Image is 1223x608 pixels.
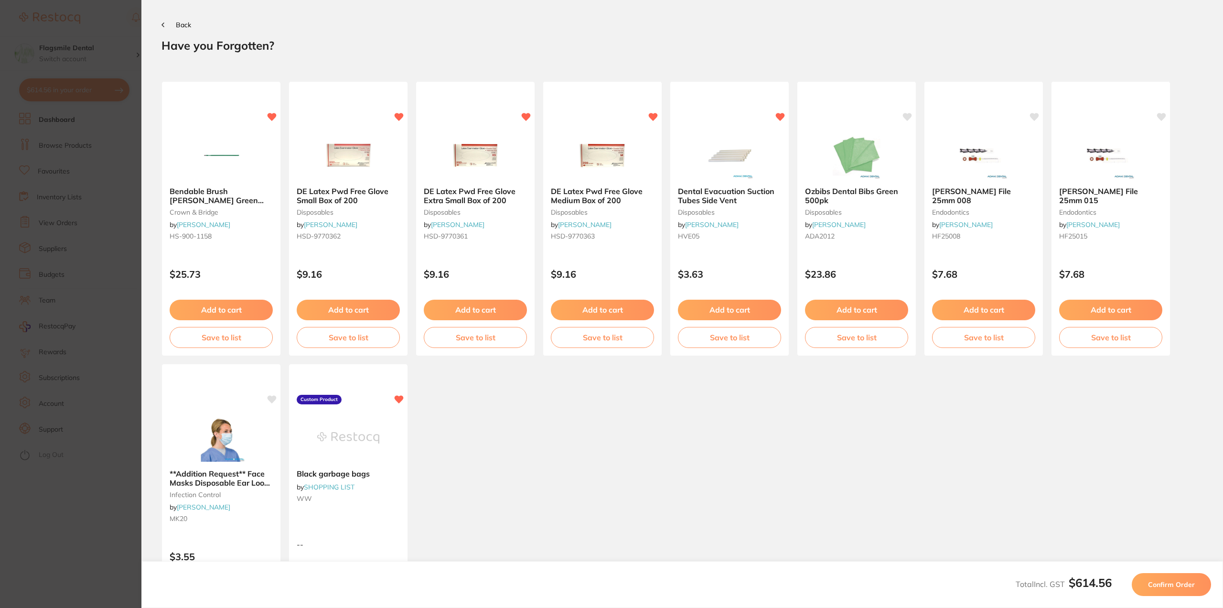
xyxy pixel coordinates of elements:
p: $9.16 [551,269,654,280]
span: by [297,483,354,491]
small: disposables [297,208,400,216]
small: HVE05 [678,232,781,240]
button: Add to cart [1059,300,1162,320]
a: [PERSON_NAME] [812,220,866,229]
p: $25.73 [170,269,273,280]
small: MK20 [170,515,273,522]
a: [PERSON_NAME] [431,220,484,229]
small: infection control [170,491,273,499]
b: Bendable Brush HENRY SCHEIN Green 13cm Pack of 100 [170,187,273,205]
button: Save to list [932,327,1035,348]
b: Hedstrom File 25mm 015 [1059,187,1162,205]
img: Bendable Brush HENRY SCHEIN Green 13cm Pack of 100 [190,131,252,179]
span: by [1059,220,1120,229]
p: $3.63 [678,269,781,280]
img: Black garbage bags [317,414,379,462]
span: Total Incl. GST [1016,579,1112,589]
img: DE Latex Pwd Free Glove Extra Small Box of 200 [444,131,506,179]
small: WW [297,495,400,502]
span: by [170,503,230,511]
small: HF25008 [932,232,1035,240]
button: Back [161,21,191,29]
button: Save to list [678,327,781,348]
b: Ozbibs Dental Bibs Green 500pk [805,187,908,205]
div: -- [289,540,408,549]
small: disposables [678,208,781,216]
img: Ozbibs Dental Bibs Green 500pk [826,131,888,179]
img: **Addition Request** Face Masks Disposable Ear Loop Level 2 50pk [190,414,252,462]
small: HS-900-1158 [170,232,273,240]
a: [PERSON_NAME] [1066,220,1120,229]
p: $9.16 [424,269,527,280]
b: DE Latex Pwd Free Glove Medium Box of 200 [551,187,654,205]
button: Save to list [551,327,654,348]
img: Hedstrom File 25mm 015 [1080,131,1142,179]
small: HSD-9770361 [424,232,527,240]
span: by [805,220,866,229]
small: HSD-9770362 [297,232,400,240]
label: Custom Product [297,395,342,404]
button: Add to cart [297,300,400,320]
small: disposables [805,208,908,216]
span: by [551,220,611,229]
img: Hedstrom File 25mm 008 [953,131,1015,179]
span: by [297,220,357,229]
p: $3.55 [170,551,273,562]
button: Save to list [297,327,400,348]
small: ADA2012 [805,232,908,240]
h2: Have you Forgotten? [161,38,1203,53]
a: SHOPPING LIST [304,483,354,491]
small: disposables [424,208,527,216]
b: **Addition Request** Face Masks Disposable Ear Loop Level 2 50pk [170,469,273,487]
b: $614.56 [1069,575,1112,590]
img: Dental Evacuation Suction Tubes Side Vent [698,131,761,179]
b: Dental Evacuation Suction Tubes Side Vent [678,187,781,205]
a: [PERSON_NAME] [685,220,739,229]
p: $23.86 [805,269,908,280]
span: by [424,220,484,229]
a: [PERSON_NAME] [177,220,230,229]
small: HSD-9770363 [551,232,654,240]
p: $7.68 [1059,269,1162,280]
button: Add to cart [424,300,527,320]
small: disposables [551,208,654,216]
span: by [932,220,993,229]
p: $9.16 [297,269,400,280]
b: DE Latex Pwd Free Glove Extra Small Box of 200 [424,187,527,205]
button: Confirm Order [1132,573,1211,596]
button: Save to list [1059,327,1162,348]
small: crown & bridge [170,208,273,216]
span: by [678,220,739,229]
img: DE Latex Pwd Free Glove Small Box of 200 [317,131,379,179]
p: $7.68 [932,269,1035,280]
button: Add to cart [678,300,781,320]
a: [PERSON_NAME] [304,220,357,229]
button: Add to cart [805,300,908,320]
button: Save to list [170,327,273,348]
small: endodontics [932,208,1035,216]
small: endodontics [1059,208,1162,216]
a: [PERSON_NAME] [177,503,230,511]
button: Save to list [805,327,908,348]
a: [PERSON_NAME] [939,220,993,229]
small: HF25015 [1059,232,1162,240]
b: Hedstrom File 25mm 008 [932,187,1035,205]
button: Add to cart [932,300,1035,320]
a: [PERSON_NAME] [558,220,611,229]
span: by [170,220,230,229]
b: DE Latex Pwd Free Glove Small Box of 200 [297,187,400,205]
button: Add to cart [551,300,654,320]
img: DE Latex Pwd Free Glove Medium Box of 200 [571,131,633,179]
button: Add to cart [170,300,273,320]
span: Confirm Order [1148,580,1195,589]
span: Back [176,21,191,29]
b: Black garbage bags [297,469,400,478]
button: Save to list [424,327,527,348]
